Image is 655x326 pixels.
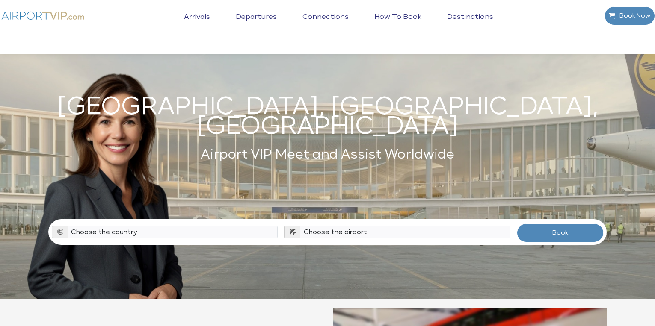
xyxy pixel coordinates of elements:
a: Destinations [445,13,495,34]
h1: [GEOGRAPHIC_DATA], [GEOGRAPHIC_DATA], [GEOGRAPHIC_DATA] [48,97,607,137]
a: Arrivals [182,13,212,34]
a: Book Now [605,6,655,25]
h2: Airport VIP Meet and Assist Worldwide [48,145,607,164]
a: How to book [372,13,424,34]
button: Book [517,223,604,242]
span: Book Now [615,7,650,25]
a: Connections [300,13,351,34]
a: Departures [234,13,279,34]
